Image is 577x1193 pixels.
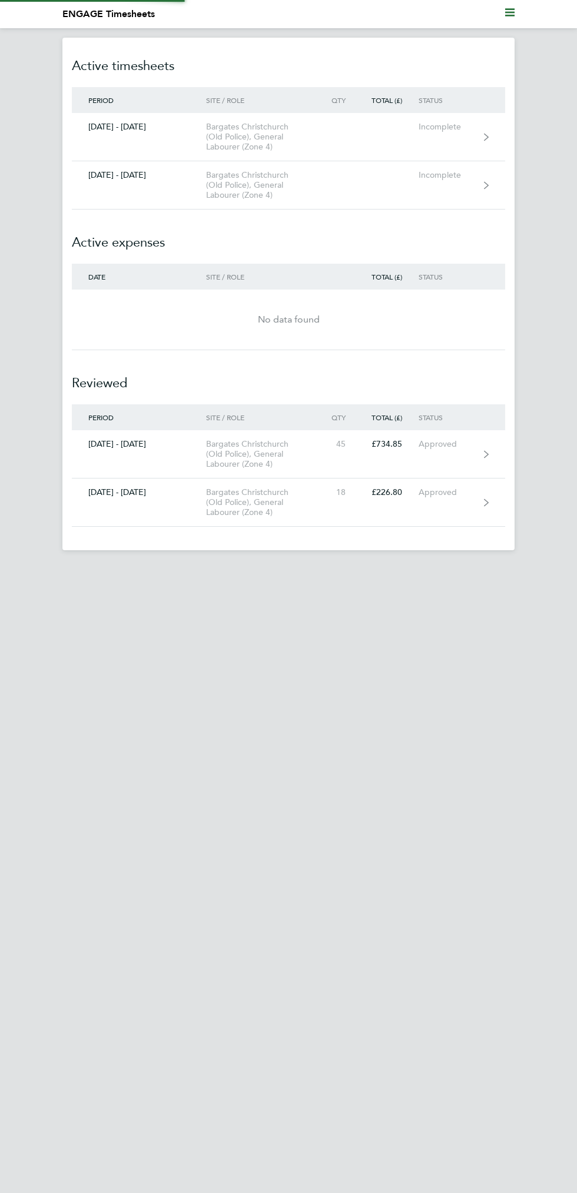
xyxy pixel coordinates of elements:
[362,487,419,497] div: £226.80
[72,210,505,264] h2: Active expenses
[419,273,479,281] div: Status
[88,95,114,105] span: Period
[206,413,319,421] div: Site / Role
[319,413,363,421] div: Qty
[419,413,479,421] div: Status
[419,170,479,180] div: Incomplete
[319,96,363,104] div: Qty
[362,96,419,104] div: Total (£)
[72,478,505,527] a: [DATE] - [DATE]Bargates Christchurch (Old Police), General Labourer (Zone 4)18£226.80Approved
[72,122,206,132] div: [DATE] - [DATE]
[72,313,505,327] div: No data found
[419,487,479,497] div: Approved
[419,439,479,449] div: Approved
[419,122,479,132] div: Incomplete
[72,350,505,404] h2: Reviewed
[72,161,505,210] a: [DATE] - [DATE]Bargates Christchurch (Old Police), General Labourer (Zone 4)Incomplete
[419,96,479,104] div: Status
[72,57,505,87] h2: Active timesheets
[206,439,319,469] div: Bargates Christchurch (Old Police), General Labourer (Zone 4)
[72,113,505,161] a: [DATE] - [DATE]Bargates Christchurch (Old Police), General Labourer (Zone 4)Incomplete
[72,487,206,497] div: [DATE] - [DATE]
[72,430,505,478] a: [DATE] - [DATE]Bargates Christchurch (Old Police), General Labourer (Zone 4)45£734.85Approved
[72,273,206,281] div: Date
[206,170,319,200] div: Bargates Christchurch (Old Police), General Labourer (Zone 4)
[206,96,319,104] div: Site / Role
[362,439,419,449] div: £734.85
[362,273,419,281] div: Total (£)
[88,413,114,422] span: Period
[319,439,363,449] div: 45
[206,487,319,517] div: Bargates Christchurch (Old Police), General Labourer (Zone 4)
[72,170,206,180] div: [DATE] - [DATE]
[62,7,155,21] li: ENGAGE Timesheets
[362,413,419,421] div: Total (£)
[206,122,319,152] div: Bargates Christchurch (Old Police), General Labourer (Zone 4)
[319,487,363,497] div: 18
[72,439,206,449] div: [DATE] - [DATE]
[206,273,319,281] div: Site / Role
